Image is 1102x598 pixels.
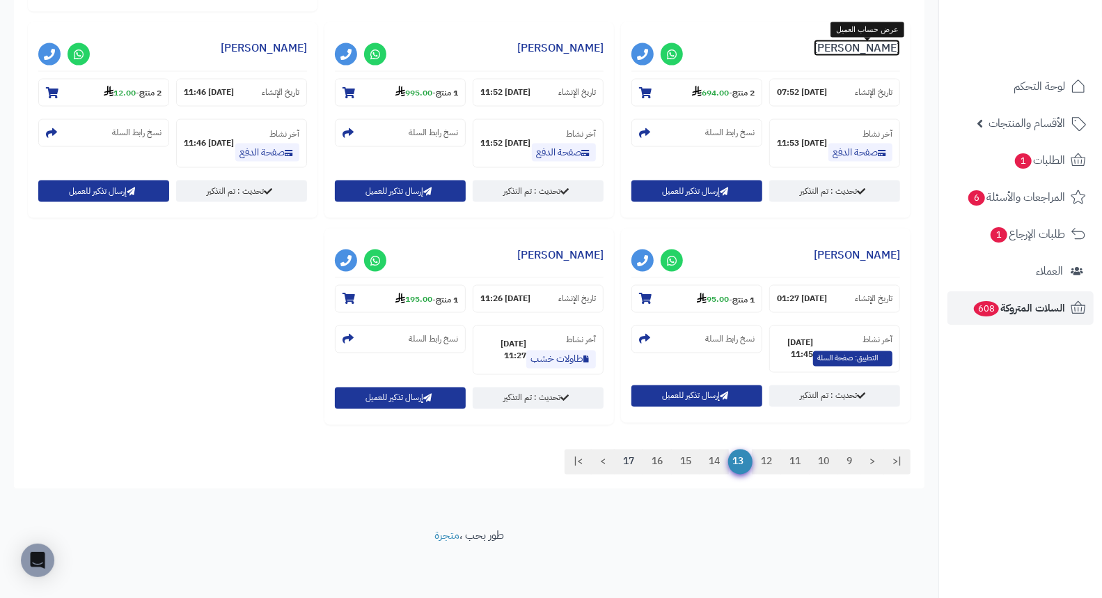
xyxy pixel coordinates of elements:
span: 608 [974,301,999,316]
strong: [DATE] 11:27 [480,339,526,362]
a: السلات المتروكة608 [947,291,1094,325]
strong: 2 منتج [732,86,755,99]
img: logo-2.png [1007,38,1089,67]
button: إرسال تذكير للعميل [335,181,466,202]
a: 10 [809,450,838,475]
section: 1 منتج-95.00 [631,285,762,313]
span: 6 [968,190,985,206]
small: آخر نشاط [863,128,892,140]
a: الطلبات1 [947,144,1094,177]
strong: [DATE] 11:52 [480,86,530,98]
a: 17 [614,450,643,475]
strong: [DATE] 01:27 [777,293,827,305]
div: عرض حساب العميل [831,22,904,38]
a: طاولات خشب [526,351,596,369]
a: >| [565,450,592,475]
strong: [DATE] 07:52 [777,86,827,98]
strong: 2 منتج [139,86,162,99]
a: 11 [780,450,810,475]
a: > [591,450,615,475]
a: المراجعات والأسئلة6 [947,181,1094,214]
section: نسخ رابط السلة [335,325,466,353]
a: لوحة التحكم [947,70,1094,103]
span: المراجعات والأسئلة [967,187,1065,207]
a: [PERSON_NAME] [517,247,604,263]
a: 15 [671,450,700,475]
a: 14 [700,450,729,475]
strong: [DATE] 11:52 [480,137,530,149]
strong: 1 منتج [436,86,458,99]
span: السلات المتروكة [973,298,1065,318]
a: [PERSON_NAME] [517,40,604,56]
a: تحديث : تم التذكير [473,388,604,409]
span: لوحة التحكم [1014,77,1065,96]
small: آخر نشاط [863,334,892,346]
small: - [692,86,755,100]
small: تاريخ الإنشاء [262,86,299,98]
section: نسخ رابط السلة [38,119,169,147]
strong: [DATE] 11:45 [777,337,813,361]
small: آخر نشاط [566,334,596,346]
strong: 1 منتج [436,293,458,306]
small: نسخ رابط السلة [705,127,755,139]
section: نسخ رابط السلة [335,119,466,147]
strong: [DATE] 11:46 [184,86,234,98]
strong: 995.00 [395,86,432,99]
a: صفحة الدفع [532,144,596,162]
a: 16 [643,450,672,475]
span: 1 [1015,153,1032,169]
a: |< [883,450,911,475]
span: العملاء [1036,261,1063,281]
a: متجرة [434,528,459,544]
span: الطلبات [1014,151,1065,170]
strong: 12.00 [104,86,136,99]
button: إرسال تذكير للعميل [335,388,466,409]
section: 2 منتج-694.00 [631,79,762,107]
a: تحديث : تم التذكير [769,385,900,407]
span: التطبيق: صفحة السلة [813,351,892,367]
section: نسخ رابط السلة [631,119,762,147]
a: صفحة الدفع [235,144,299,162]
a: 9 [837,450,861,475]
a: طلبات الإرجاع1 [947,217,1094,251]
span: الأقسام والمنتجات [989,114,1065,133]
strong: 195.00 [395,293,432,306]
small: تاريخ الإنشاء [558,86,596,98]
small: - [395,86,458,100]
small: نسخ رابط السلة [112,127,162,139]
section: نسخ رابط السلة [631,325,762,353]
div: Open Intercom Messenger [21,544,54,577]
a: صفحة الدفع [828,144,892,162]
a: العملاء [947,254,1094,288]
a: [PERSON_NAME] [814,40,900,56]
strong: [DATE] 11:53 [777,137,827,149]
strong: 95.00 [697,293,729,306]
section: 1 منتج-995.00 [335,79,466,107]
span: 13 [728,450,753,475]
strong: [DATE] 11:46 [184,137,234,149]
section: 1 منتج-195.00 [335,285,466,313]
span: طلبات الإرجاع [989,224,1065,244]
small: - [697,293,755,307]
span: 1 [991,227,1007,243]
section: 2 منتج-12.00 [38,79,169,107]
small: آخر نشاط [566,128,596,140]
a: < [860,450,884,475]
a: تحديث : تم التذكير [473,181,604,202]
button: إرسال تذكير للعميل [38,181,169,202]
small: تاريخ الإنشاء [855,86,892,98]
small: نسخ رابط السلة [409,334,458,346]
a: تحديث : تم التذكير [176,181,307,202]
small: نسخ رابط السلة [409,127,458,139]
small: آخر نشاط [269,128,299,140]
a: [PERSON_NAME] [814,247,900,263]
button: إرسال تذكير للعميل [631,181,762,202]
a: تحديث : تم التذكير [769,181,900,202]
strong: 1 منتج [732,293,755,306]
strong: [DATE] 11:26 [480,293,530,305]
small: - [395,293,458,307]
small: - [104,86,162,100]
a: [PERSON_NAME] [221,40,307,56]
strong: 694.00 [692,86,729,99]
small: تاريخ الإنشاء [558,293,596,305]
